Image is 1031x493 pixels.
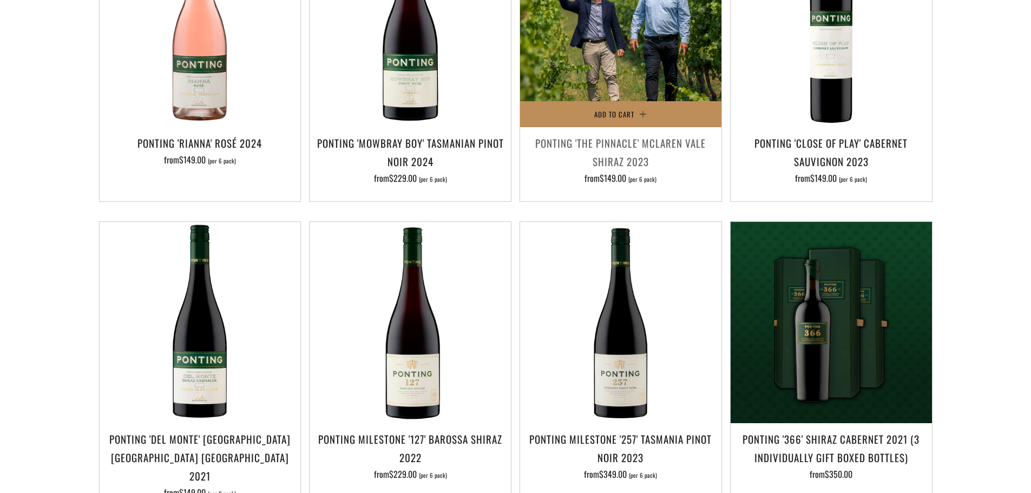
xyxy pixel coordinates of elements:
span: $350.00 [825,468,852,481]
span: $229.00 [389,468,417,481]
span: from [164,153,236,166]
span: (per 6 pack) [628,176,656,182]
span: $149.00 [600,172,626,185]
h3: Ponting 'Rianna' Rosé 2024 [105,134,295,152]
h3: Ponting 'The Pinnacle' McLaren Vale Shiraz 2023 [526,134,716,170]
span: $229.00 [389,172,417,185]
span: Add to Cart [594,109,634,120]
span: (per 6 pack) [839,176,867,182]
span: (per 6 pack) [629,472,657,478]
span: $149.00 [810,172,837,185]
h3: Ponting Milestone '127' Barossa Shiraz 2022 [315,430,505,466]
span: from [795,172,867,185]
a: Ponting 'The Pinnacle' McLaren Vale Shiraz 2023 from$149.00 (per 6 pack) [520,134,721,188]
span: from [374,172,447,185]
span: from [585,172,656,185]
span: from [374,468,447,481]
h3: Ponting 'Close of Play' Cabernet Sauvignon 2023 [736,134,927,170]
span: from [584,468,657,481]
h3: Ponting 'Mowbray Boy' Tasmanian Pinot Noir 2024 [315,134,505,170]
a: Ponting '366' Shiraz Cabernet 2021 (3 individually gift boxed bottles) from$350.00 [731,430,932,484]
a: Ponting Milestone '127' Barossa Shiraz 2022 from$229.00 (per 6 pack) [310,430,511,484]
span: (per 6 pack) [419,472,447,478]
span: $149.00 [179,153,206,166]
a: Ponting 'Rianna' Rosé 2024 from$149.00 (per 6 pack) [100,134,301,188]
a: Ponting Milestone '257' Tasmania Pinot Noir 2023 from$349.00 (per 6 pack) [520,430,721,484]
h3: Ponting Milestone '257' Tasmania Pinot Noir 2023 [526,430,716,466]
span: (per 6 pack) [419,176,447,182]
span: from [810,468,852,481]
h3: Ponting 'Del Monte' [GEOGRAPHIC_DATA] [GEOGRAPHIC_DATA] [GEOGRAPHIC_DATA] 2021 [105,430,295,485]
span: (per 6 pack) [208,158,236,164]
a: Ponting 'Close of Play' Cabernet Sauvignon 2023 from$149.00 (per 6 pack) [731,134,932,188]
h3: Ponting '366' Shiraz Cabernet 2021 (3 individually gift boxed bottles) [736,430,927,466]
button: Add to Cart [520,101,721,127]
a: Ponting 'Mowbray Boy' Tasmanian Pinot Noir 2024 from$229.00 (per 6 pack) [310,134,511,188]
span: $349.00 [599,468,627,481]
